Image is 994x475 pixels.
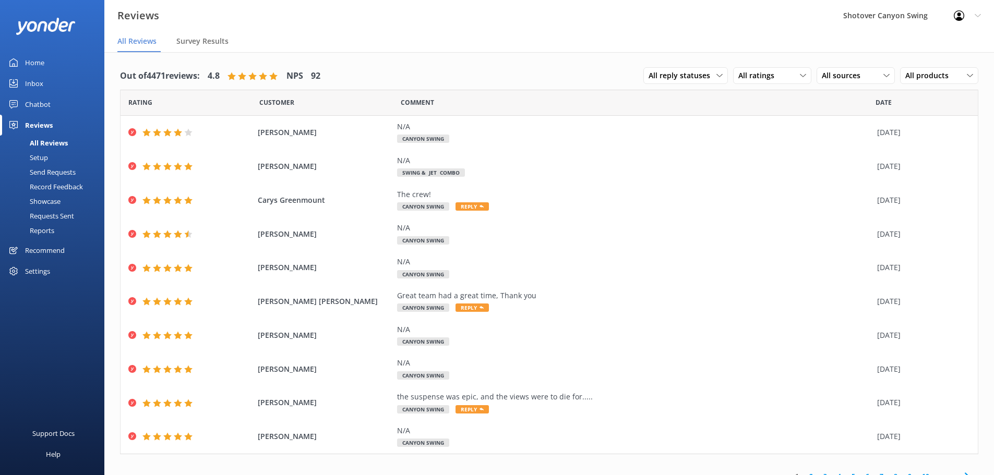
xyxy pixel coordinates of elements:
div: [DATE] [877,228,965,240]
div: Reviews [25,115,53,136]
span: Reply [456,405,489,413]
span: [PERSON_NAME] [258,161,392,172]
div: [DATE] [877,363,965,375]
span: All Reviews [117,36,157,46]
span: [PERSON_NAME] [258,431,392,442]
div: N/A [397,324,872,335]
div: [DATE] [877,161,965,172]
span: Date [128,98,152,107]
span: All ratings [738,70,781,81]
img: yonder-white-logo.png [16,18,76,35]
a: Reports [6,223,104,238]
div: [DATE] [877,262,965,273]
div: Reports [6,223,54,238]
div: The crew! [397,189,872,200]
span: Canyon Swing [397,202,449,211]
div: Home [25,52,44,73]
span: Reply [456,202,489,211]
span: Canyon Swing [397,236,449,245]
span: All products [905,70,955,81]
div: [DATE] [877,296,965,307]
span: Canyon Swing [397,337,449,346]
span: Reply [456,303,489,312]
div: Send Requests [6,165,76,179]
a: Showcase [6,194,104,209]
div: N/A [397,121,872,132]
span: Carys Greenmount [258,194,392,206]
div: [DATE] [877,194,965,206]
div: Record Feedback [6,179,83,194]
span: [PERSON_NAME] [PERSON_NAME] [258,296,392,307]
div: N/A [397,256,872,267]
span: Date [876,98,892,107]
div: the suspense was epic, and the views were to die for..... [397,391,872,403]
a: All Reviews [6,136,104,150]
span: Survey Results [176,36,229,46]
div: N/A [397,425,872,436]
div: N/A [397,222,872,234]
span: All sources [822,70,867,81]
div: Requests Sent [6,209,74,223]
span: Canyon Swing [397,371,449,380]
h4: 92 [311,69,320,83]
h4: NPS [286,69,303,83]
span: Canyon Swing [397,135,449,143]
span: [PERSON_NAME] [258,228,392,240]
span: Canyon Swing [397,439,449,447]
div: All Reviews [6,136,68,150]
div: N/A [397,155,872,166]
div: Showcase [6,194,61,209]
span: [PERSON_NAME] [258,363,392,375]
h4: 4.8 [208,69,220,83]
span: Date [259,98,294,107]
div: Chatbot [25,94,51,115]
h3: Reviews [117,7,159,24]
span: All reply statuses [649,70,716,81]
div: Recommend [25,240,65,261]
span: Swing & Jet Combo [397,168,465,177]
span: [PERSON_NAME] [258,262,392,273]
a: Send Requests [6,165,104,179]
div: Help [46,444,61,465]
div: N/A [397,357,872,369]
span: Canyon Swing [397,303,449,312]
a: Record Feedback [6,179,104,194]
a: Requests Sent [6,209,104,223]
span: [PERSON_NAME] [258,127,392,138]
span: [PERSON_NAME] [258,397,392,408]
span: Question [401,98,434,107]
div: Support Docs [32,423,75,444]
h4: Out of 4471 reviews: [120,69,200,83]
span: [PERSON_NAME] [258,330,392,341]
span: Canyon Swing [397,270,449,278]
div: [DATE] [877,330,965,341]
div: Great team had a great time, Thank you [397,290,872,301]
div: Settings [25,261,50,282]
div: [DATE] [877,431,965,442]
span: Canyon Swing [397,405,449,413]
a: Setup [6,150,104,165]
div: Setup [6,150,48,165]
div: [DATE] [877,127,965,138]
div: [DATE] [877,397,965,408]
div: Inbox [25,73,43,94]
